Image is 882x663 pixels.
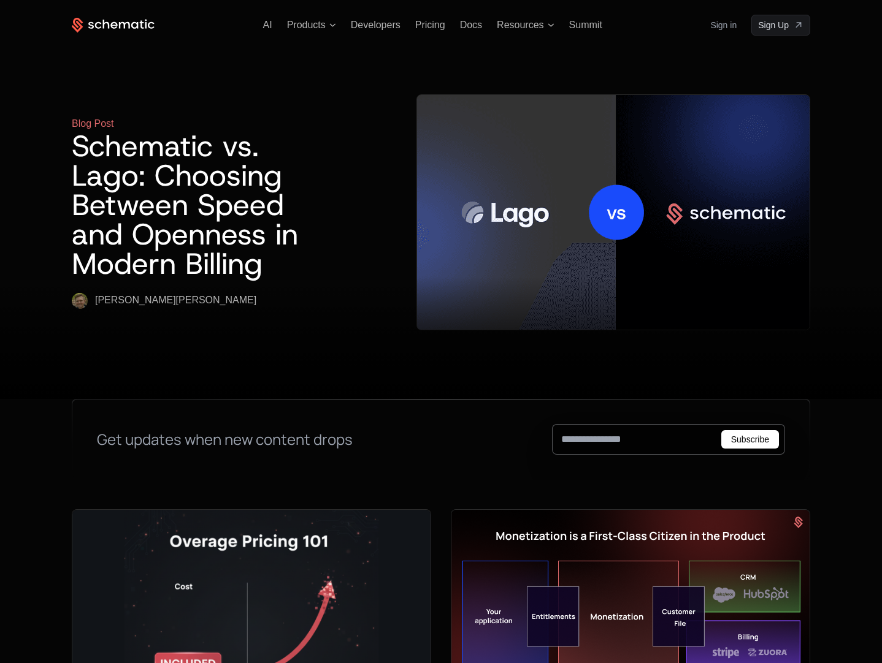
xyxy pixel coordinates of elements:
span: Resources [497,20,543,31]
a: AI [263,20,272,30]
img: Schematic Vs. Lago [417,95,810,330]
a: Pricing [415,20,445,30]
a: Sign in [710,15,737,35]
span: Products [287,20,326,31]
button: Subscribe [721,430,779,449]
a: [object Object] [751,15,810,36]
a: Summit [569,20,602,30]
a: Blog PostSchematic vs. Lago: Choosing Between Speed and Openness in Modern BillingRyan Echternach... [72,94,810,330]
div: Blog Post [72,116,113,131]
span: Sign Up [758,19,789,31]
div: Get updates when new content drops [97,430,353,449]
a: Docs [460,20,482,30]
a: Developers [351,20,401,30]
h1: Schematic vs. Lago: Choosing Between Speed and Openness in Modern Billing [72,131,338,278]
